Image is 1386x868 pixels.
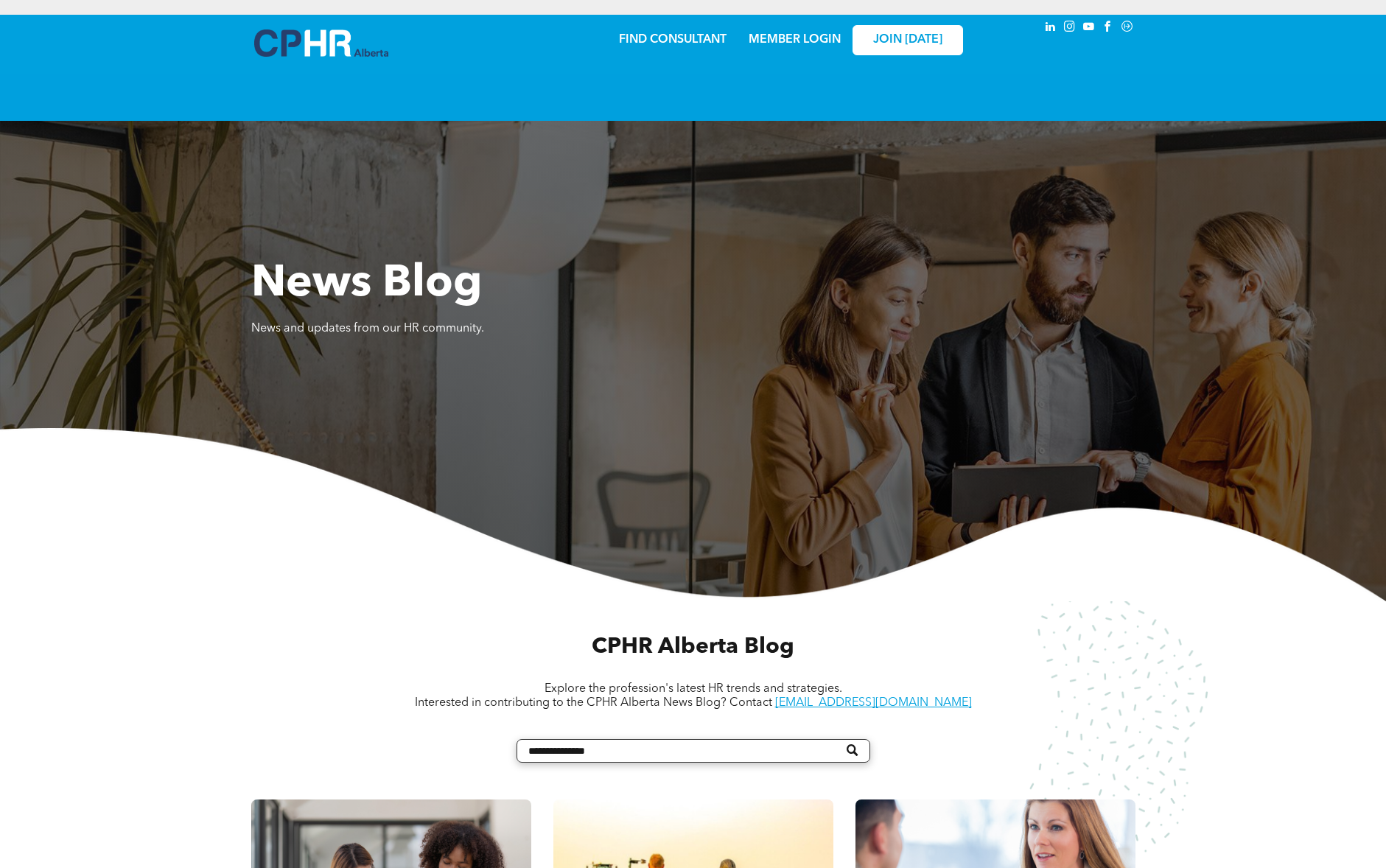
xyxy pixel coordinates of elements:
span: News and updates from our HR community. [251,323,484,335]
a: facebook [1100,18,1116,38]
span: Explore the profession's latest HR trends and strategies. [545,683,842,695]
a: instagram [1062,18,1078,38]
span: Interested in contributing to the CPHR Alberta News Blog? Contact [415,697,772,709]
img: A blue and white logo for cp alberta [254,29,388,57]
input: Search [517,739,870,763]
a: linkedin [1043,18,1059,38]
a: youtube [1081,18,1097,38]
a: Social network [1119,18,1135,38]
span: CPHR [592,636,653,658]
a: [EMAIL_ADDRESS][DOMAIN_NAME] [775,697,972,709]
a: JOIN [DATE] [853,25,963,55]
a: MEMBER LOGIN [749,34,841,46]
span: Alberta Blog [658,636,794,658]
span: JOIN [DATE] [873,33,942,47]
a: FIND CONSULTANT [619,34,727,46]
span: News Blog [251,262,482,307]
